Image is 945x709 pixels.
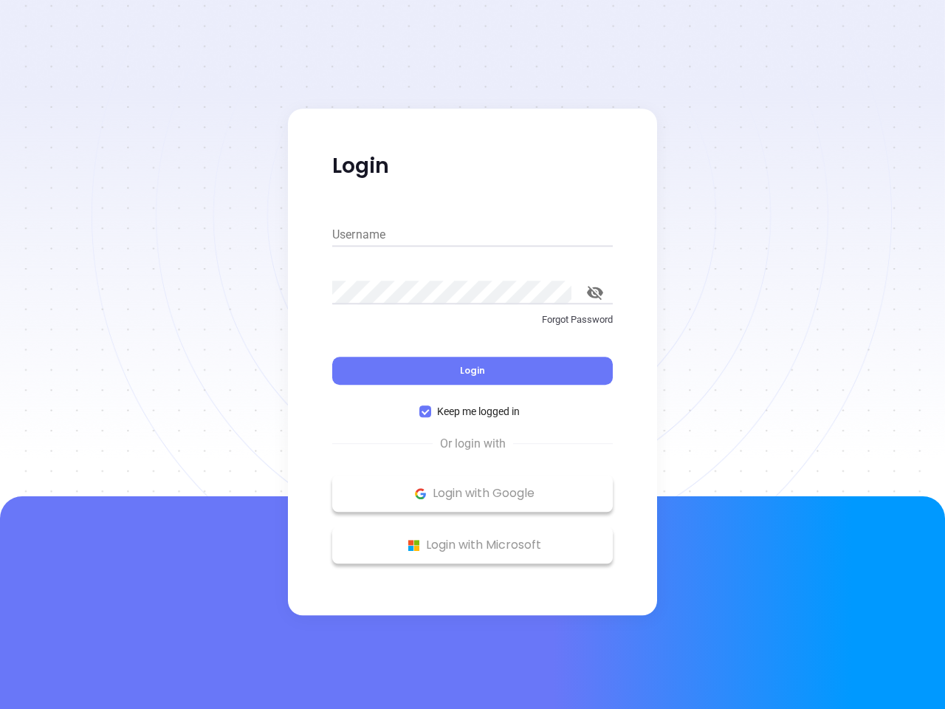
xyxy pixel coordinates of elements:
p: Login with Microsoft [340,534,605,556]
img: Microsoft Logo [405,536,423,555]
button: Google Logo Login with Google [332,475,613,512]
p: Forgot Password [332,312,613,327]
span: Keep me logged in [431,403,526,419]
button: Login [332,357,613,385]
span: Login [460,364,485,377]
button: toggle password visibility [577,275,613,310]
button: Microsoft Logo Login with Microsoft [332,527,613,564]
span: Or login with [433,435,513,453]
img: Google Logo [411,484,430,503]
p: Login with Google [340,482,605,504]
p: Login [332,153,613,179]
a: Forgot Password [332,312,613,339]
